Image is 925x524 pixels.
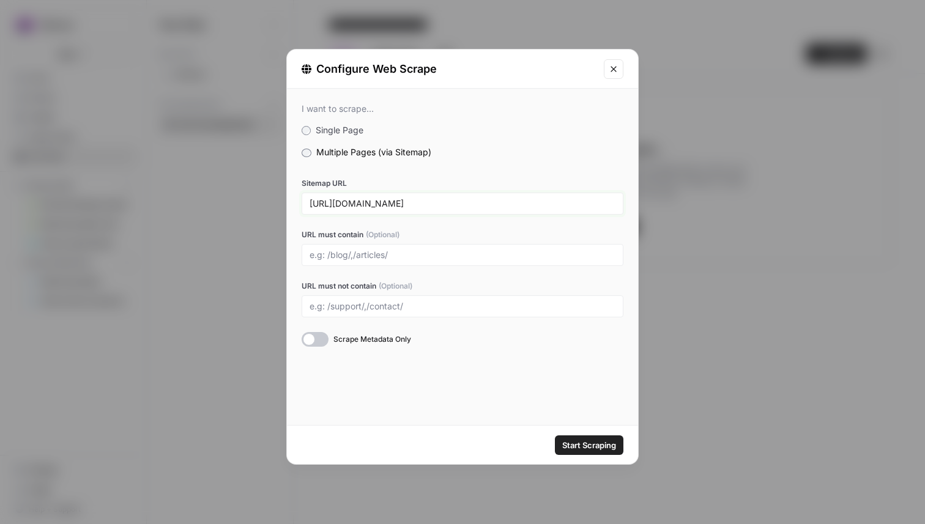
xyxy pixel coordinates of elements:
span: Scrape Metadata Only [333,334,411,345]
input: e.g: /support/,/contact/ [310,301,615,312]
div: Configure Web Scrape [302,61,596,78]
span: Single Page [316,125,363,135]
input: e.g: /blog/,/articles/ [310,249,615,260]
span: (Optional) [379,281,412,292]
input: Single Page [302,126,311,135]
button: Start Scraping [555,435,623,455]
input: e.g: www.example.com/sitemap.xml [310,198,615,209]
span: (Optional) [366,229,399,240]
button: Close modal [604,59,623,79]
input: Multiple Pages (via Sitemap) [302,149,311,157]
span: Multiple Pages (via Sitemap) [316,147,431,157]
label: URL must not contain [302,281,623,292]
span: Start Scraping [562,439,616,451]
label: Sitemap URL [302,178,623,189]
label: URL must contain [302,229,623,240]
div: I want to scrape... [302,103,623,114]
